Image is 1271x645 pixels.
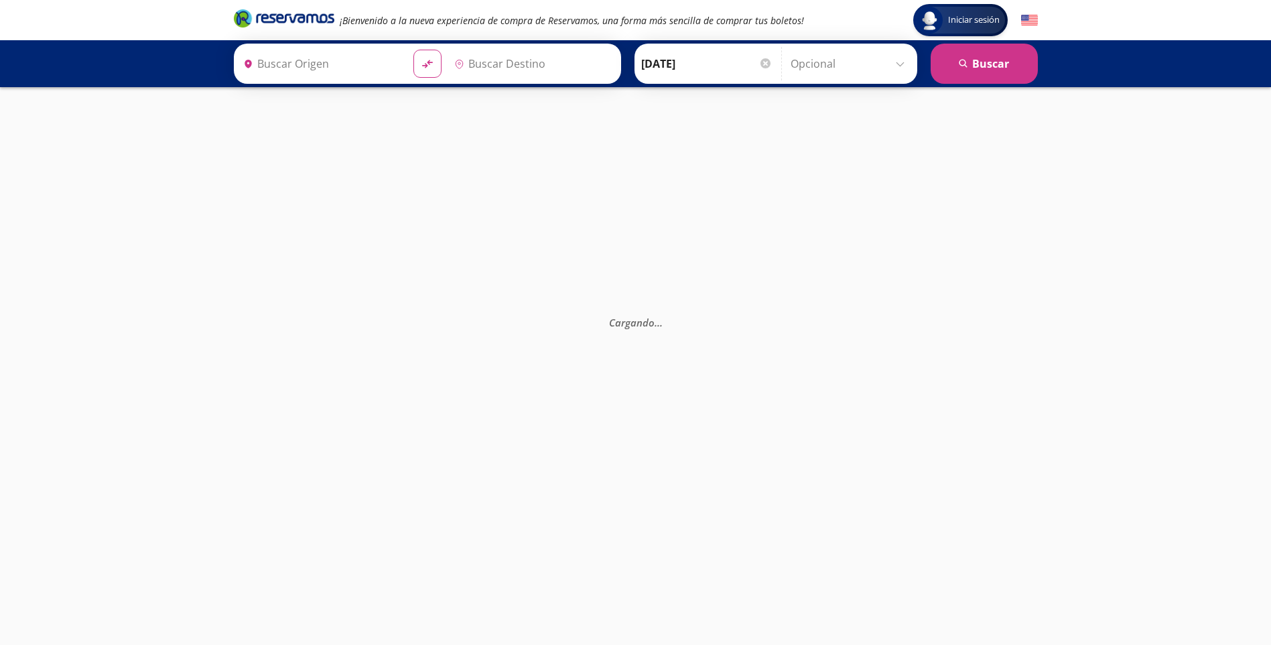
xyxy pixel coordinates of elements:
button: English [1021,12,1038,29]
input: Buscar Destino [449,47,614,80]
input: Buscar Origen [238,47,403,80]
em: Cargando [609,316,663,329]
span: Iniciar sesión [943,13,1005,27]
span: . [657,316,660,329]
a: Brand Logo [234,8,334,32]
input: Elegir Fecha [641,47,773,80]
em: ¡Bienvenido a la nueva experiencia de compra de Reservamos, una forma más sencilla de comprar tus... [340,14,804,27]
span: . [660,316,663,329]
input: Opcional [791,47,911,80]
span: . [655,316,657,329]
i: Brand Logo [234,8,334,28]
button: Buscar [931,44,1038,84]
